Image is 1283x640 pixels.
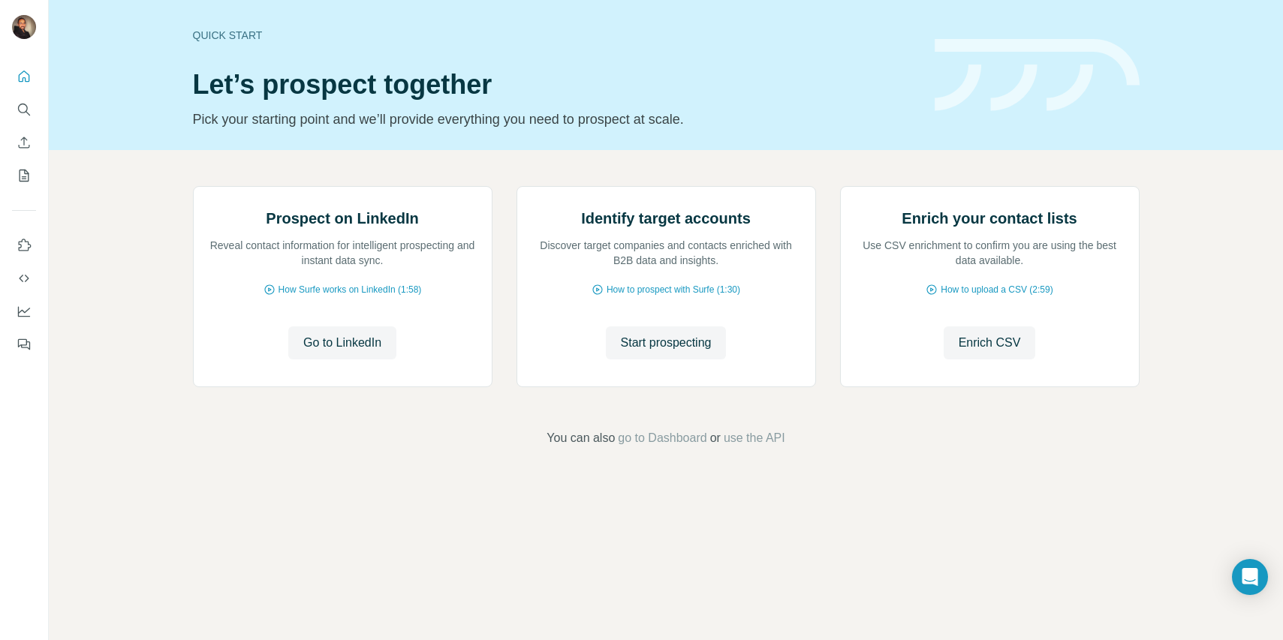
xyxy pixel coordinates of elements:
[606,326,727,359] button: Start prospecting
[12,162,36,189] button: My lists
[12,331,36,358] button: Feedback
[12,298,36,325] button: Dashboard
[941,283,1053,296] span: How to upload a CSV (2:59)
[209,238,477,268] p: Reveal contact information for intelligent prospecting and instant data sync.
[1232,559,1268,595] div: Open Intercom Messenger
[303,334,381,352] span: Go to LinkedIn
[266,208,418,229] h2: Prospect on LinkedIn
[856,238,1124,268] p: Use CSV enrichment to confirm you are using the best data available.
[12,232,36,259] button: Use Surfe on LinkedIn
[959,334,1021,352] span: Enrich CSV
[279,283,422,296] span: How Surfe works on LinkedIn (1:58)
[944,326,1036,359] button: Enrich CSV
[193,70,917,100] h1: Let’s prospect together
[12,15,36,39] img: Avatar
[288,326,396,359] button: Go to LinkedIn
[12,129,36,156] button: Enrich CSV
[547,429,615,447] span: You can also
[621,334,712,352] span: Start prospecting
[902,208,1077,229] h2: Enrich your contact lists
[581,208,751,229] h2: Identify target accounts
[618,429,706,447] button: go to Dashboard
[710,429,721,447] span: or
[193,28,917,43] div: Quick start
[12,63,36,90] button: Quick start
[12,96,36,123] button: Search
[607,283,740,296] span: How to prospect with Surfe (1:30)
[12,265,36,292] button: Use Surfe API
[532,238,800,268] p: Discover target companies and contacts enriched with B2B data and insights.
[935,39,1140,112] img: banner
[193,109,917,130] p: Pick your starting point and we’ll provide everything you need to prospect at scale.
[724,429,785,447] button: use the API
